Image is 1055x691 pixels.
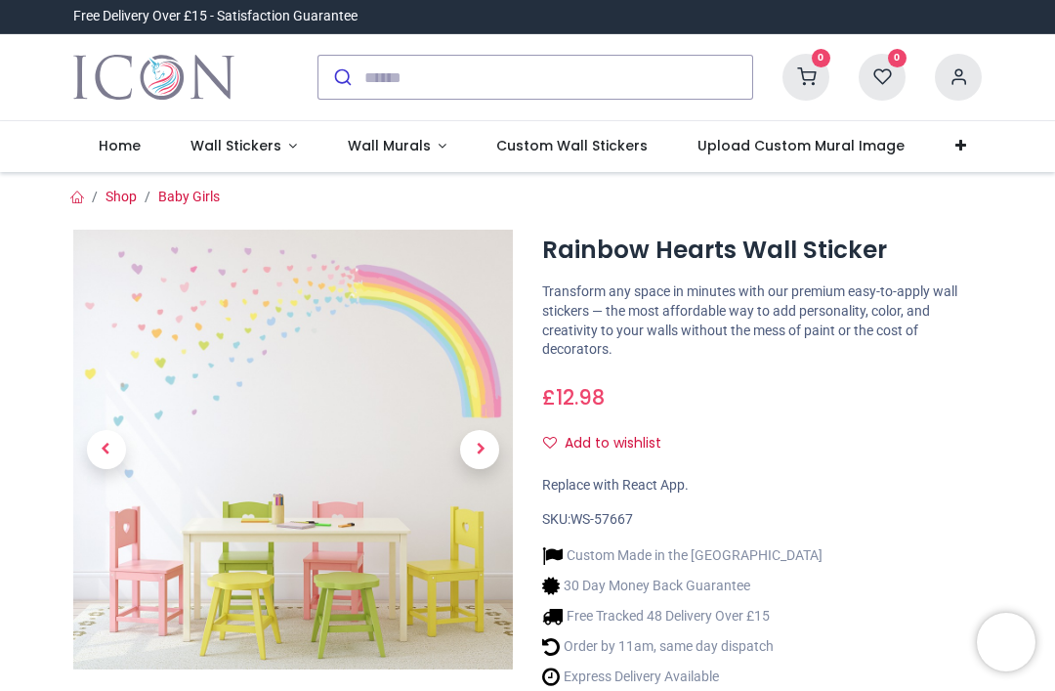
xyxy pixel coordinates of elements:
h1: Rainbow Hearts Wall Sticker [542,234,982,267]
li: Order by 11am, same day dispatch [542,636,823,657]
a: Next [447,296,514,604]
img: Icon Wall Stickers [73,50,234,105]
span: Next [460,430,499,469]
li: Free Tracked 48 Delivery Over £15 [542,606,823,626]
p: Transform any space in minutes with our premium easy-to-apply wall stickers — the most affordable... [542,282,982,359]
span: Custom Wall Stickers [496,136,648,155]
span: Previous [87,430,126,469]
iframe: Customer reviews powered by Trustpilot [571,7,982,26]
a: Logo of Icon Wall Stickers [73,50,234,105]
li: Custom Made in the [GEOGRAPHIC_DATA] [542,545,823,566]
div: Free Delivery Over £15 - Satisfaction Guarantee [73,7,358,26]
img: Rainbow Hearts Wall Sticker [73,230,513,669]
span: £ [542,383,605,411]
div: SKU: [542,510,982,530]
a: Previous [73,296,140,604]
button: Add to wishlistAdd to wishlist [542,427,678,460]
span: WS-57667 [570,511,633,527]
a: Shop [105,189,137,204]
a: Wall Murals [322,121,472,172]
sup: 0 [812,49,830,67]
a: Baby Girls [158,189,220,204]
i: Add to wishlist [543,436,557,450]
a: 0 [782,68,829,84]
span: Upload Custom Mural Image [697,136,905,155]
li: 30 Day Money Back Guarantee [542,576,823,596]
div: Replace with React App. [542,476,982,496]
button: Submit [318,56,364,99]
span: 12.98 [556,383,605,411]
li: Express Delivery Available [542,667,823,687]
a: Wall Stickers [165,121,322,172]
span: Wall Stickers [190,136,281,155]
span: Home [99,136,141,155]
sup: 0 [888,49,907,67]
a: 0 [859,68,906,84]
iframe: Brevo live chat [977,613,1035,671]
span: Wall Murals [348,136,431,155]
